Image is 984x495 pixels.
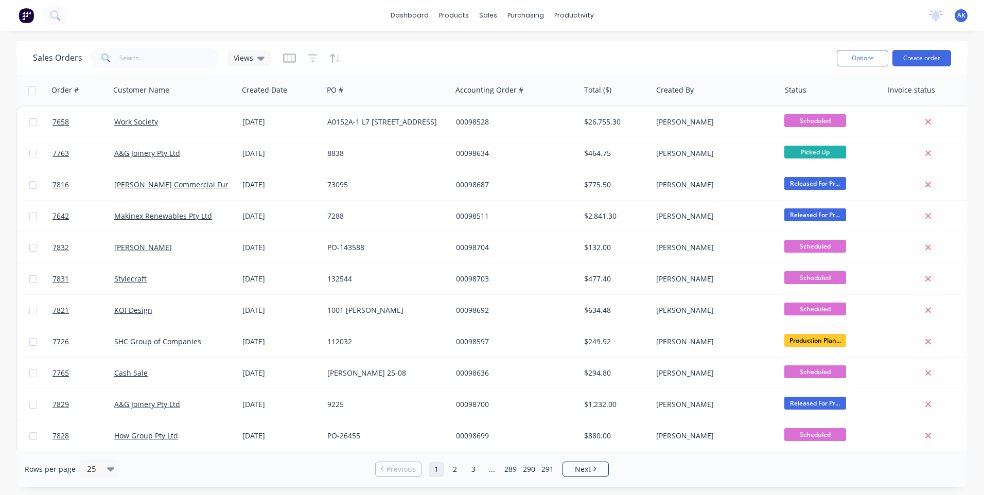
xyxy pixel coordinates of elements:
div: [PERSON_NAME] [656,399,770,410]
div: [DATE] [242,211,319,221]
span: Released For Pr... [784,208,846,221]
a: Next page [563,464,608,474]
div: 7288 [327,211,442,221]
div: $1,232.00 [584,399,644,410]
button: Options [837,50,888,66]
ul: Pagination [371,462,613,477]
span: Rows per page [25,464,76,474]
a: SHC Group of Companies [114,337,201,346]
div: [PERSON_NAME] [656,368,770,378]
div: purchasing [502,8,549,23]
div: 00098597 [456,337,570,347]
div: 00098634 [456,148,570,158]
div: [DATE] [242,305,319,315]
span: Released For Pr... [784,177,846,190]
a: Stylecraft [114,274,147,284]
a: Jump forward [484,462,500,477]
input: Search... [119,48,220,68]
div: [DATE] [242,399,319,410]
span: 7832 [52,242,69,253]
div: $2,841.30 [584,211,644,221]
div: 73095 [327,180,442,190]
div: 00098699 [456,431,570,441]
div: 00098692 [456,305,570,315]
span: Production Plan... [784,334,846,347]
div: Status [785,85,806,95]
a: 7816 [52,169,114,200]
div: [DATE] [242,242,319,253]
span: AK [957,11,965,20]
div: $634.48 [584,305,644,315]
span: Views [234,52,253,63]
div: Customer Name [113,85,169,95]
a: [PERSON_NAME] [114,242,172,252]
div: 00098700 [456,399,570,410]
div: [DATE] [242,337,319,347]
button: Create order [892,50,951,66]
a: A&G Joinery Pty Ltd [114,399,180,409]
div: $26,755.30 [584,117,644,127]
span: Picked Up [784,146,846,158]
div: $464.75 [584,148,644,158]
div: 00098511 [456,211,570,221]
span: Scheduled [784,114,846,127]
div: [PERSON_NAME] [656,431,770,441]
span: Next [575,464,591,474]
a: dashboard [385,8,434,23]
div: PO-26455 [327,431,442,441]
span: 7821 [52,305,69,315]
div: [DATE] [242,431,319,441]
a: Page 3 [466,462,481,477]
div: 132544 [327,274,442,284]
a: Makinex Renewables Pty Ltd [114,211,212,221]
span: Scheduled [784,240,846,253]
div: Order # [51,85,79,95]
div: 00098636 [456,368,570,378]
a: 7642 [52,201,114,232]
div: Invoice status [888,85,935,95]
div: 1001 [PERSON_NAME] [327,305,442,315]
a: 7726 [52,326,114,357]
a: Page 289 [503,462,518,477]
div: $775.50 [584,180,644,190]
span: 7658 [52,117,69,127]
div: 112032 [327,337,442,347]
span: Previous [386,464,416,474]
div: [PERSON_NAME] [656,337,770,347]
div: PO-143588 [327,242,442,253]
div: $294.80 [584,368,644,378]
div: 00098528 [456,117,570,127]
span: 7816 [52,180,69,190]
a: 7828 [52,420,114,451]
a: Previous page [376,464,421,474]
a: 7832 [52,232,114,263]
span: Scheduled [784,428,846,441]
div: [PERSON_NAME] [656,305,770,315]
h1: Sales Orders [33,53,82,63]
div: [PERSON_NAME] [656,274,770,284]
a: Work Society [114,117,158,127]
div: 00098703 [456,274,570,284]
a: 7831 [52,263,114,294]
div: [PERSON_NAME] 25-08 [327,368,442,378]
a: 7765 [52,358,114,388]
div: [PERSON_NAME] [656,211,770,221]
a: Page 1 is your current page [429,462,444,477]
div: productivity [549,8,599,23]
div: A0152A-1 L7 [STREET_ADDRESS] [327,117,442,127]
span: 7642 [52,211,69,221]
div: Created By [656,85,694,95]
div: 00098704 [456,242,570,253]
a: A&G Joinery Pty Ltd [114,148,180,158]
div: [PERSON_NAME] [656,148,770,158]
a: KOI Design [114,305,152,315]
span: 7831 [52,274,69,284]
div: [DATE] [242,368,319,378]
span: 7828 [52,431,69,441]
span: Scheduled [784,365,846,378]
a: 7658 [52,107,114,137]
div: [DATE] [242,274,319,284]
span: Scheduled [784,303,846,315]
span: Released For Pr... [784,397,846,410]
div: $880.00 [584,431,644,441]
